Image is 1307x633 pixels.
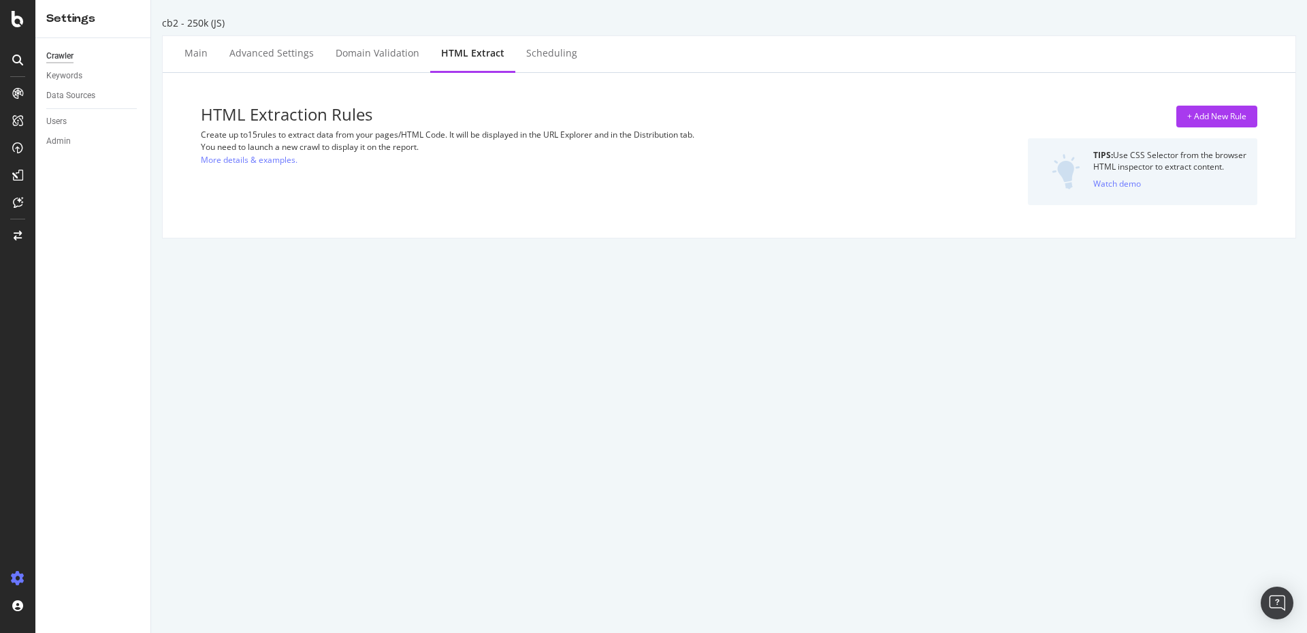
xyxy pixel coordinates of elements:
div: Keywords [46,69,82,83]
a: Admin [46,134,141,149]
div: Main [184,46,208,60]
div: Users [46,114,67,129]
div: Domain Validation [336,46,419,60]
div: Advanced Settings [229,46,314,60]
strong: TIPS: [1093,149,1113,161]
div: You need to launch a new crawl to display it on the report. [201,141,898,153]
div: Watch demo [1093,178,1141,189]
a: Crawler [46,49,141,63]
div: Admin [46,134,71,149]
div: Create up to 15 rules to extract data from your pages/HTML Code. It will be displayed in the URL ... [201,129,898,140]
button: + Add New Rule [1176,106,1257,127]
a: Data Sources [46,89,141,103]
button: Watch demo [1093,172,1141,194]
div: Settings [46,11,140,27]
img: DZQOUYU0WpgAAAAASUVORK5CYII= [1052,154,1080,189]
a: More details & examples. [201,153,297,167]
h3: HTML Extraction Rules [201,106,898,123]
div: Use CSS Selector from the browser [1093,149,1246,161]
a: Keywords [46,69,141,83]
div: Data Sources [46,89,95,103]
div: Open Intercom Messenger [1261,587,1293,619]
div: Crawler [46,49,74,63]
div: + Add New Rule [1187,110,1246,122]
div: cb2 - 250k (JS) [162,16,1296,30]
div: HTML Extract [441,46,504,60]
a: Users [46,114,141,129]
div: HTML inspector to extract content. [1093,161,1246,172]
div: Scheduling [526,46,577,60]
